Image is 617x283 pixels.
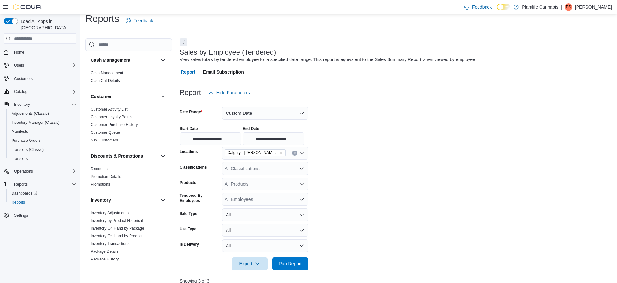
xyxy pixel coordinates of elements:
label: Use Type [180,226,196,232]
span: Feedback [133,17,153,24]
button: Open list of options [299,197,304,202]
button: Reports [1,180,79,189]
span: Inventory On Hand by Product [91,233,142,239]
a: Package Details [91,249,119,254]
h1: Reports [85,12,119,25]
a: Discounts [91,167,108,171]
a: Customers [12,75,35,83]
a: Customer Loyalty Points [91,115,132,119]
p: Plantlife Cannabis [522,3,558,11]
div: Dorothy Szczepanski [565,3,572,11]
span: Run Report [279,260,302,267]
label: Locations [180,149,198,154]
button: Clear input [292,151,297,156]
span: Reports [14,182,28,187]
a: Customer Purchase History [91,123,138,127]
button: Operations [12,168,36,175]
a: Customer Activity List [91,107,128,112]
h3: Cash Management [91,57,130,63]
span: Catalog [12,88,76,96]
span: Transfers [12,156,28,161]
span: Manifests [12,129,28,134]
a: Inventory Adjustments [91,211,129,215]
button: Remove Calgary - Shepard Regional from selection in this group [279,151,283,155]
span: Catalog [14,89,27,94]
button: Discounts & Promotions [159,152,167,160]
span: Transfers (Classic) [9,146,76,153]
button: Home [1,48,79,57]
button: Next [180,38,187,46]
span: Users [12,61,76,69]
h3: Discounts & Promotions [91,153,143,159]
button: Catalog [12,88,30,96]
button: Users [1,61,79,70]
a: Manifests [9,128,31,135]
input: Dark Mode [497,4,510,10]
button: Inventory [159,196,167,204]
span: Dashboards [12,191,37,196]
a: Reports [9,198,28,206]
span: Inventory Manager (Classic) [9,119,76,126]
a: Promotions [91,182,110,187]
a: Inventory On Hand by Product [91,234,142,238]
span: Report [181,66,195,78]
span: Customer Purchase History [91,122,138,127]
span: Package History [91,257,119,262]
input: Press the down key to open a popover containing a calendar. [243,132,304,145]
a: Cash Out Details [91,78,120,83]
button: Export [232,257,268,270]
button: Hide Parameters [206,86,253,99]
a: Package History [91,257,119,261]
span: Reports [12,180,76,188]
label: Start Date [180,126,198,131]
span: Operations [14,169,33,174]
label: Is Delivery [180,242,199,247]
a: Customer Queue [91,130,120,135]
h3: Report [180,89,201,96]
h3: Customer [91,93,112,100]
button: Operations [1,167,79,176]
a: Transfers (Classic) [9,146,46,153]
img: Cova [13,4,42,10]
span: New Customers [91,138,118,143]
h3: Sales by Employee (Tendered) [180,49,276,56]
button: Cash Management [91,57,158,63]
button: Inventory [1,100,79,109]
a: Transfers [9,155,30,162]
h3: Inventory [91,197,111,203]
a: Inventory Manager (Classic) [9,119,62,126]
label: End Date [243,126,259,131]
span: Users [14,63,24,68]
div: Cash Management [85,69,172,87]
span: Customers [14,76,33,81]
span: Inventory [12,101,76,108]
a: Inventory by Product Historical [91,218,143,223]
button: Run Report [272,257,308,270]
a: Dashboards [9,189,40,197]
label: Tendered By Employees [180,193,219,203]
span: Purchase Orders [9,137,76,144]
span: DS [566,3,571,11]
button: Adjustments (Classic) [6,109,79,118]
span: Inventory Transactions [91,241,130,246]
span: Feedback [472,4,492,10]
span: Customers [12,74,76,82]
a: Feedback [462,1,494,14]
button: Customer [91,93,158,100]
button: Customers [1,74,79,83]
button: All [222,239,308,252]
span: Home [14,50,24,55]
span: Discounts [91,166,108,171]
span: Operations [12,168,76,175]
label: Products [180,180,196,185]
span: Reports [9,198,76,206]
a: Promotion Details [91,174,121,179]
a: Inventory Transactions [91,242,130,246]
button: Open list of options [299,181,304,187]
